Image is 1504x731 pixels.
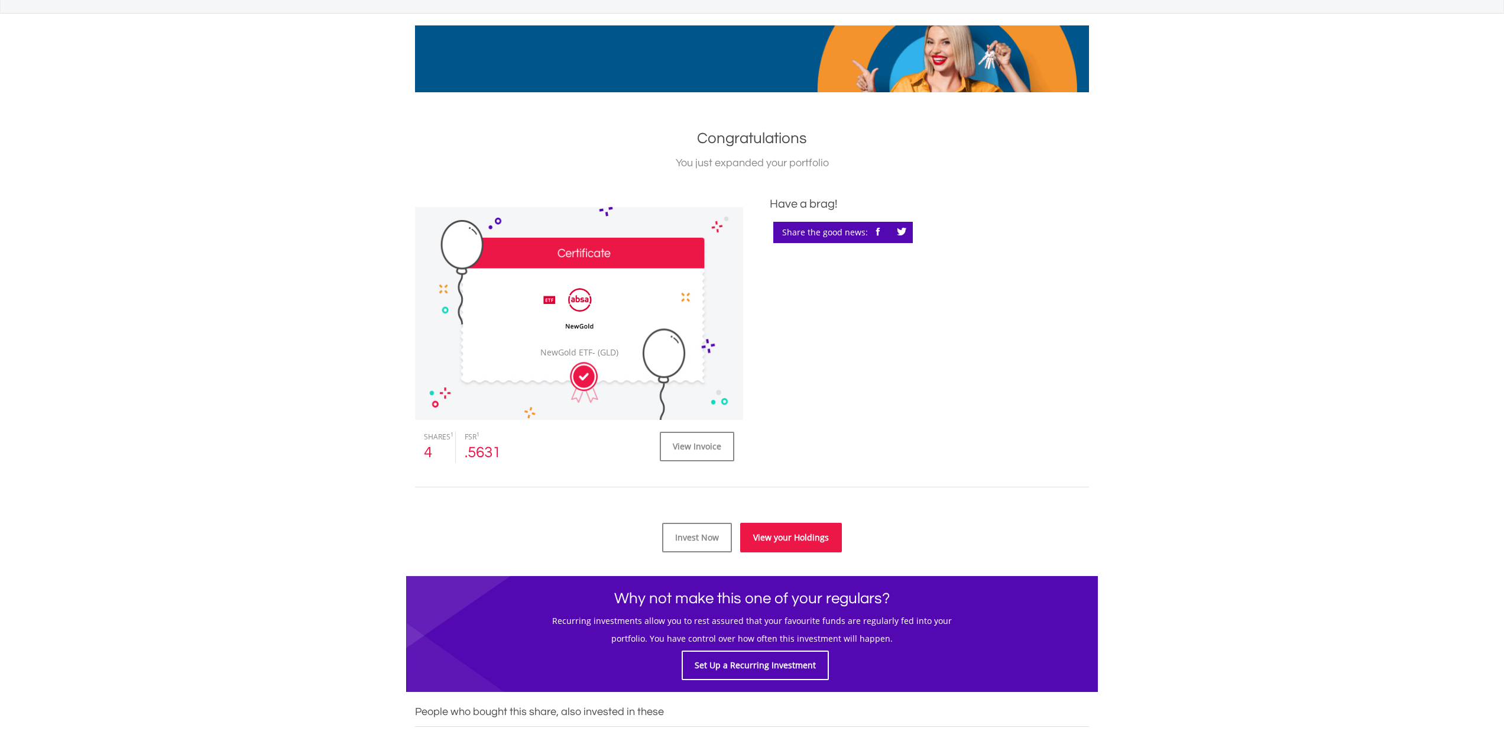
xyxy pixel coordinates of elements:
a: Set Up a Recurring Investment [682,651,829,680]
h5: portfolio. You have control over how often this investment will happen. [415,633,1089,645]
a: Invest Now [662,523,732,552]
a: View your Holdings [740,523,842,552]
img: EQU.ZA.GLD.png [536,280,623,341]
div: FSR [465,432,504,442]
div: 4 [424,442,446,463]
a: View Invoice [660,432,734,461]
span: - (GLD) [592,347,618,358]
div: Have a brag! [770,195,1089,213]
sup: 1 [477,431,479,438]
div: You just expanded your portfolio [415,155,1089,172]
h5: Recurring investments allow you to rest assured that your favourite funds are regularly fed into ... [415,615,1089,627]
h1: Why not make this one of your regulars? [415,588,1089,609]
h3: People who bought this share, also invested in these [415,704,1089,720]
sup: 1 [450,431,453,438]
div: NewGold ETF [521,347,636,358]
h1: Congratulations [415,128,1089,149]
div: .5631 [465,442,504,463]
div: SHARES [424,432,446,442]
img: EasyMortage Promotion Banner [415,25,1089,92]
div: Share the good news: [773,222,913,243]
